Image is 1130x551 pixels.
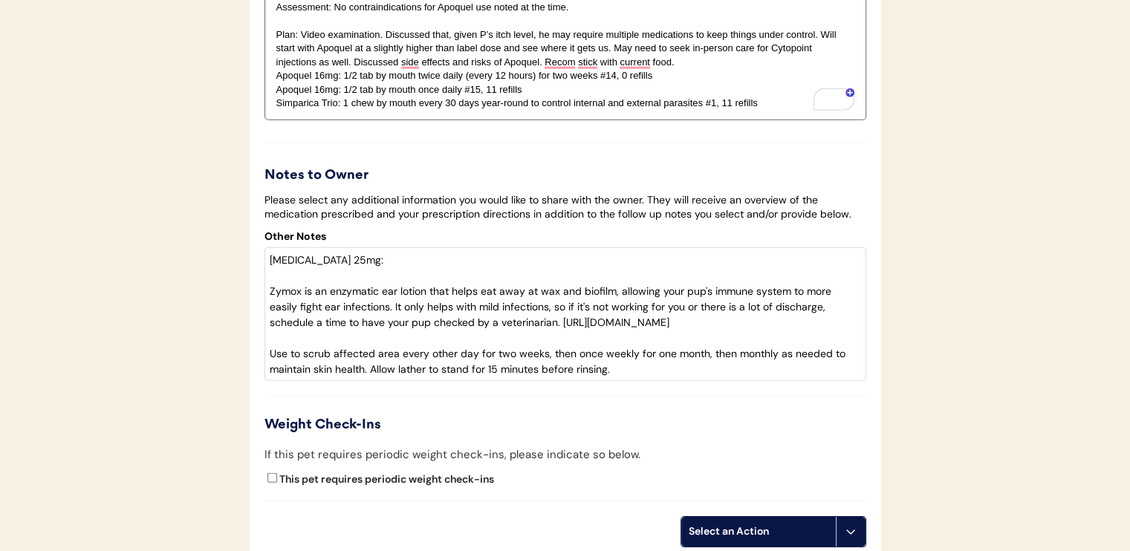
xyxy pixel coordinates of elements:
[689,524,828,539] div: Select an Action
[276,97,758,108] span: Simparica Trio: 1 chew by mouth every 30 days year-round to control internal and external parasit...
[276,29,840,68] span: Plan: Video examination. Discussed that, given P’s itch level, he may require multiple medication...
[276,1,569,13] span: Assessment: No contraindications for Apoquel use noted at the time.
[264,193,866,222] div: Please select any additional information you would like to share with the owner. They will receiv...
[264,166,866,186] div: Notes to Owner
[279,472,494,486] label: This pet requires periodic weight check-ins
[276,84,522,95] span: Apoquel 16mg: 1/2 tab by mouth once daily #15, 11 refills
[276,70,653,81] span: Apoquel 16mg: 1/2 tab by mouth twice daily (every 12 hours) for two weeks #14, 0 refills
[264,229,326,244] div: Other Notes
[264,415,866,435] div: Weight Check-Ins
[264,446,640,463] div: If this pet requires periodic weight check-ins, please indicate so below.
